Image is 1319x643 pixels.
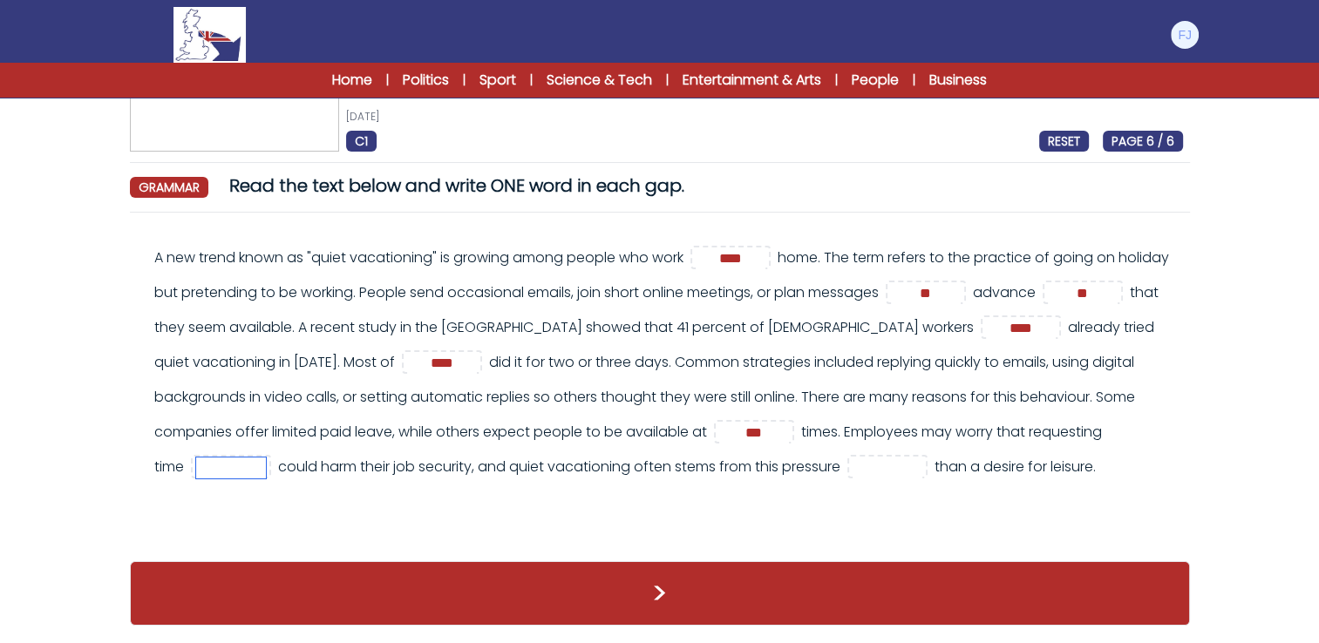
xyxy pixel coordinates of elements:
[386,71,389,89] span: |
[666,71,669,89] span: |
[1039,131,1089,152] span: RESET
[835,71,838,89] span: |
[346,131,377,152] span: C1
[1103,131,1183,152] span: PAGE 6 / 6
[852,70,899,91] a: People
[130,561,1190,626] button: >
[913,71,915,89] span: |
[929,70,987,91] a: Business
[173,7,245,63] img: Logo
[683,70,821,91] a: Entertainment & Arts
[463,71,466,89] span: |
[1171,21,1199,49] img: Francesca Juhasz
[403,70,449,91] a: Politics
[1039,131,1089,151] a: RESET
[530,71,533,89] span: |
[119,7,301,63] a: Logo
[229,173,684,198] span: Read the text below and write ONE word in each gap.
[547,70,652,91] a: Science & Tech
[332,70,372,91] a: Home
[346,110,1183,124] p: [DATE]
[130,177,208,198] span: grammar
[154,240,1183,484] div: A new trend known as "quiet vacationing" is growing among people who work home. The term refers t...
[479,70,516,91] a: Sport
